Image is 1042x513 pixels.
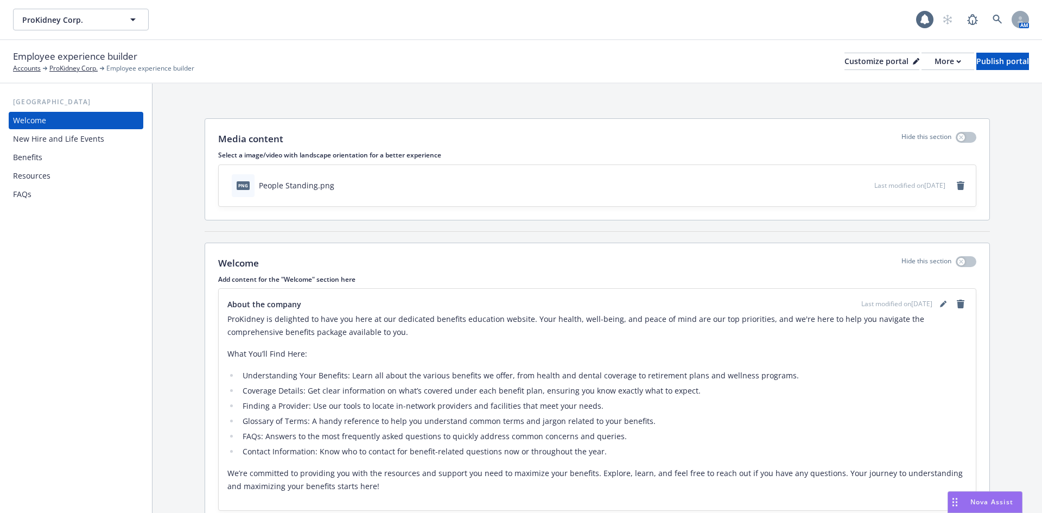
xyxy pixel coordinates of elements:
[970,497,1013,506] span: Nova Assist
[9,186,143,203] a: FAQs
[9,167,143,185] a: Resources
[259,180,334,191] div: People Standing.png
[954,179,967,192] a: remove
[227,347,967,360] p: What You’ll Find Here:
[9,97,143,107] div: [GEOGRAPHIC_DATA]
[922,53,974,70] button: More
[106,64,194,73] span: Employee experience builder
[218,132,283,146] p: Media content
[844,53,919,70] button: Customize portal
[844,53,919,69] div: Customize portal
[987,9,1008,30] a: Search
[901,256,951,270] p: Hide this section
[218,275,976,284] p: Add content for the "Welcome" section here
[218,256,259,270] p: Welcome
[22,14,116,26] span: ProKidney Corp.
[239,415,967,428] li: Glossary of Terms: A handy reference to help you understand common terms and jargon related to yo...
[9,149,143,166] a: Benefits
[237,181,250,189] span: png
[49,64,98,73] a: ProKidney Corp.
[239,384,967,397] li: Coverage Details: Get clear information on what’s covered under each benefit plan, ensuring you k...
[13,130,104,148] div: New Hire and Life Events
[13,186,31,203] div: FAQs
[948,492,962,512] div: Drag to move
[13,112,46,129] div: Welcome
[9,112,143,129] a: Welcome
[843,180,852,191] button: download file
[239,445,967,458] li: Contact Information: Know who to contact for benefit-related questions now or throughout the year.
[227,299,301,310] span: About the company
[13,64,41,73] a: Accounts
[239,430,967,443] li: FAQs: Answers to the most frequently asked questions to quickly address common concerns and queries.
[937,297,950,311] a: editPencil
[948,491,1022,513] button: Nova Assist
[13,149,42,166] div: Benefits
[13,49,137,64] span: Employee experience builder
[861,299,932,309] span: Last modified on [DATE]
[935,53,961,69] div: More
[976,53,1029,69] div: Publish portal
[962,9,983,30] a: Report a Bug
[13,9,149,30] button: ProKidney Corp.
[239,369,967,382] li: Understanding Your Benefits: Learn all about the various benefits we offer, from health and denta...
[218,150,976,160] p: Select a image/video with landscape orientation for a better experience
[874,181,945,190] span: Last modified on [DATE]
[937,9,958,30] a: Start snowing
[227,313,967,339] p: ProKidney is delighted to have you here at our dedicated benefits education website. Your health,...
[976,53,1029,70] button: Publish portal
[860,180,870,191] button: preview file
[13,167,50,185] div: Resources
[901,132,951,146] p: Hide this section
[954,297,967,311] a: remove
[9,130,143,148] a: New Hire and Life Events
[227,467,967,493] p: We’re committed to providing you with the resources and support you need to maximize your benefit...
[239,400,967,413] li: Finding a Provider: Use our tools to locate in-network providers and facilities that meet your ne...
